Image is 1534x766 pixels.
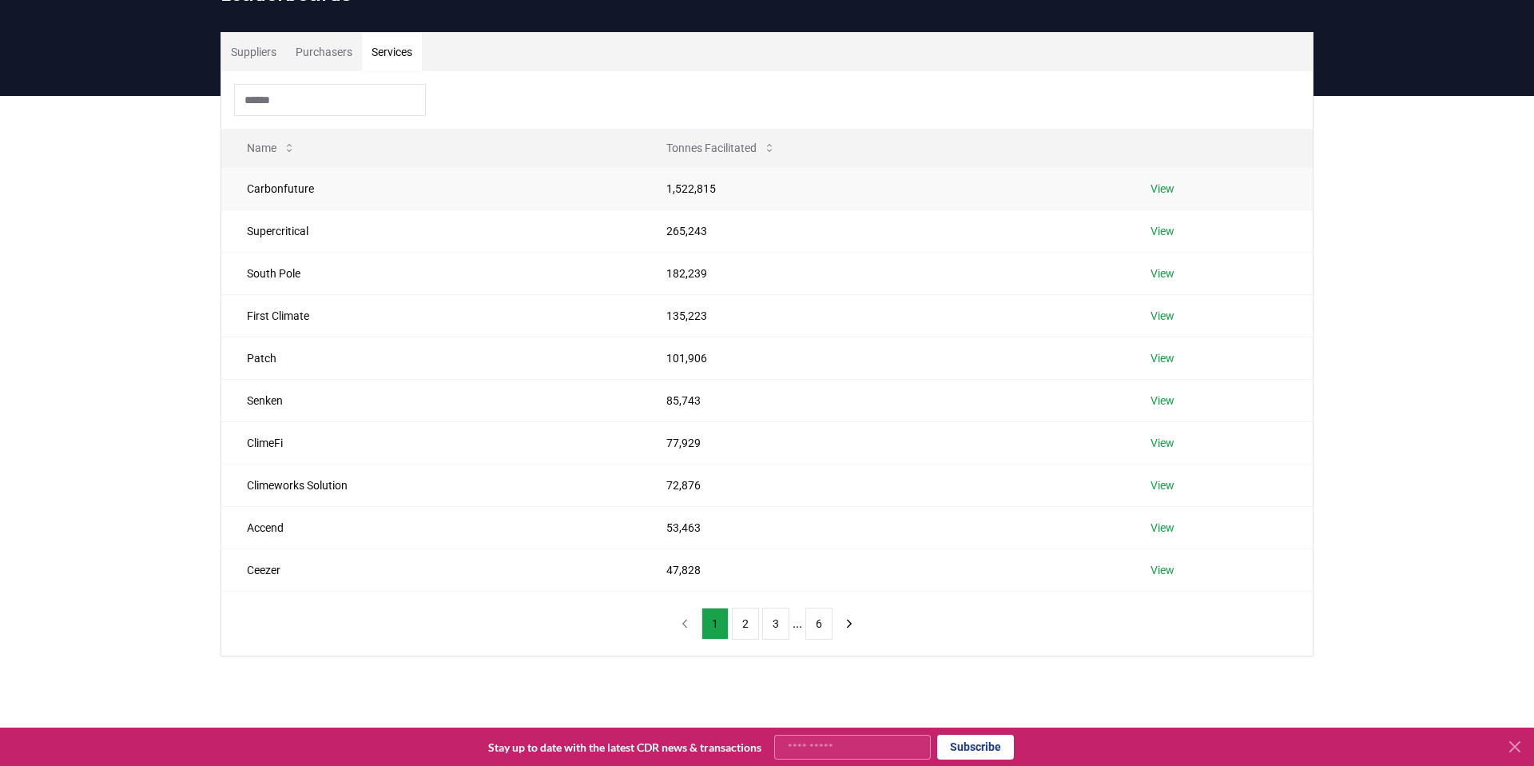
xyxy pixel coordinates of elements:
[641,337,1125,379] td: 101,906
[362,33,422,71] button: Services
[286,33,362,71] button: Purchasers
[1150,520,1174,536] a: View
[221,337,641,379] td: Patch
[836,608,863,640] button: next page
[1150,435,1174,451] a: View
[793,614,802,633] li: ...
[221,549,641,591] td: Ceezer
[221,294,641,337] td: First Climate
[221,421,641,464] td: ClimeFi
[1150,308,1174,324] a: View
[1150,393,1174,409] a: View
[732,608,759,640] button: 2
[654,132,789,164] button: Tonnes Facilitated
[1150,223,1174,239] a: View
[221,33,286,71] button: Suppliers
[234,132,308,164] button: Name
[221,209,641,252] td: Supercritical
[221,379,641,421] td: Senken
[641,252,1125,294] td: 182,239
[1150,181,1174,197] a: View
[221,252,641,294] td: South Pole
[221,167,641,209] td: Carbonfuture
[641,464,1125,506] td: 72,876
[641,209,1125,252] td: 265,243
[701,608,729,640] button: 1
[641,294,1125,337] td: 135,223
[1150,265,1174,281] a: View
[641,549,1125,591] td: 47,828
[641,421,1125,464] td: 77,929
[762,608,789,640] button: 3
[641,167,1125,209] td: 1,522,815
[1150,562,1174,578] a: View
[641,506,1125,549] td: 53,463
[641,379,1125,421] td: 85,743
[221,464,641,506] td: Climeworks Solution
[805,608,833,640] button: 6
[1150,350,1174,366] a: View
[1150,477,1174,493] a: View
[221,506,641,549] td: Accend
